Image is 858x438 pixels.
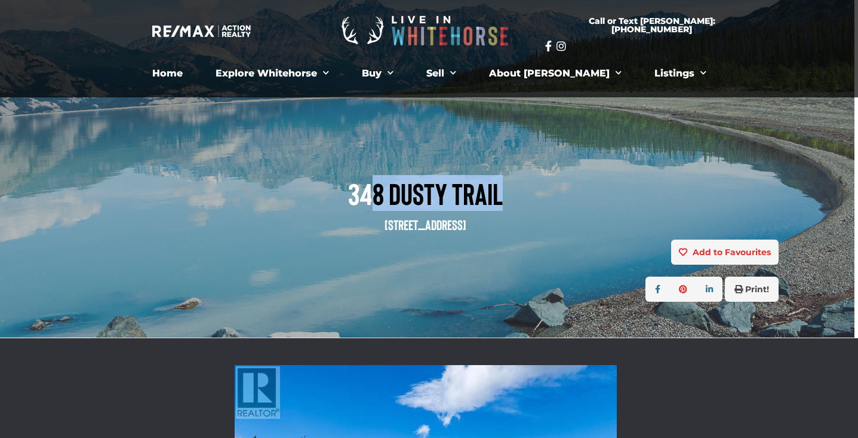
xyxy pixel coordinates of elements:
span: Call or Text [PERSON_NAME]: [PHONE_NUMBER] [559,17,745,33]
a: Home [143,62,192,85]
a: Buy [353,62,402,85]
span: 348 Dusty Trail [72,177,779,210]
a: Call or Text [PERSON_NAME]: [PHONE_NUMBER] [545,10,759,41]
a: Sell [417,62,465,85]
button: Print! [725,277,779,302]
button: Add to Favourites [671,240,779,265]
a: About [PERSON_NAME] [480,62,631,85]
nav: Menu [101,62,758,85]
a: Explore Whitehorse [207,62,338,85]
strong: Add to Favourites [693,247,771,258]
strong: Print! [745,284,769,295]
small: [STREET_ADDRESS] [385,216,466,233]
a: Listings [645,62,715,85]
